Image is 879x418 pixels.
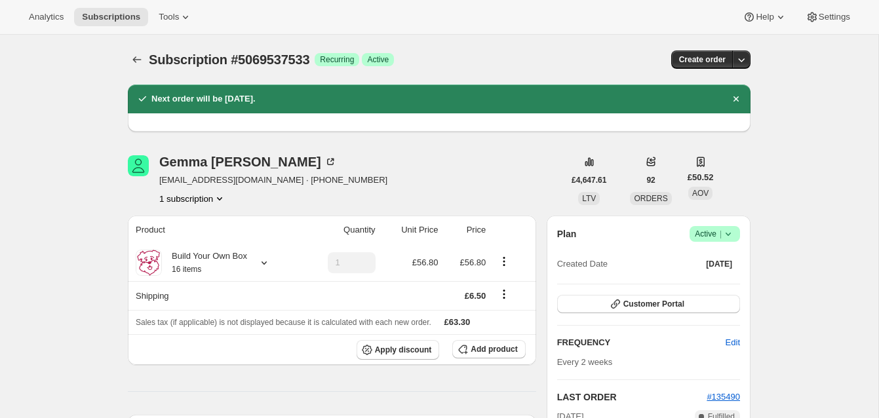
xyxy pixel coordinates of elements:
span: ORDERS [634,194,667,203]
span: £6.50 [465,291,486,301]
span: Subscription #5069537533 [149,52,309,67]
span: £56.80 [460,257,486,267]
button: Help [735,8,794,26]
span: Active [695,227,735,240]
button: Subscriptions [128,50,146,69]
button: Create order [671,50,733,69]
span: Add product [471,344,517,354]
a: #135490 [707,392,740,402]
button: #135490 [707,390,740,404]
span: [DATE] [706,259,732,269]
button: £4,647.61 [564,171,614,189]
span: Settings [819,12,850,22]
span: 92 [646,175,655,185]
span: Active [367,54,389,65]
span: Tools [159,12,179,22]
th: Shipping [128,281,301,310]
span: Analytics [29,12,64,22]
button: Analytics [21,8,71,26]
div: Build Your Own Box [162,250,247,276]
th: Product [128,216,301,244]
th: Price [442,216,490,244]
span: £4,647.61 [572,175,606,185]
th: Quantity [301,216,379,244]
button: Edit [718,332,748,353]
span: Gemma Tickner [128,155,149,176]
th: Unit Price [380,216,442,244]
div: Gemma [PERSON_NAME] [159,155,337,168]
span: [EMAIL_ADDRESS][DOMAIN_NAME] · [PHONE_NUMBER] [159,174,387,187]
small: 16 items [172,265,201,274]
h2: Next order will be [DATE]. [151,92,256,105]
span: Create order [679,54,726,65]
button: Add product [452,340,525,358]
button: [DATE] [698,255,740,273]
span: | [720,229,722,239]
button: Product actions [494,254,515,269]
span: AOV [692,189,709,198]
span: Edit [726,336,740,349]
span: Sales tax (if applicable) is not displayed because it is calculated with each new order. [136,318,431,327]
button: 92 [638,171,663,189]
button: Customer Portal [557,295,740,313]
h2: Plan [557,227,577,240]
img: product img [136,250,162,276]
span: LTV [582,194,596,203]
h2: FREQUENCY [557,336,726,349]
span: Every 2 weeks [557,357,613,367]
span: £50.52 [688,171,714,184]
button: Shipping actions [494,287,515,301]
span: Help [756,12,773,22]
span: Customer Portal [623,299,684,309]
h2: LAST ORDER [557,390,707,404]
span: £56.80 [412,257,439,267]
button: Product actions [159,192,226,205]
span: Apply discount [375,345,432,355]
button: Tools [151,8,200,26]
button: Apply discount [357,340,440,360]
button: Settings [798,8,858,26]
button: Dismiss notification [727,90,745,108]
button: Subscriptions [74,8,148,26]
span: Recurring [320,54,354,65]
span: £63.30 [444,317,471,327]
span: Created Date [557,257,608,271]
span: Subscriptions [82,12,140,22]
